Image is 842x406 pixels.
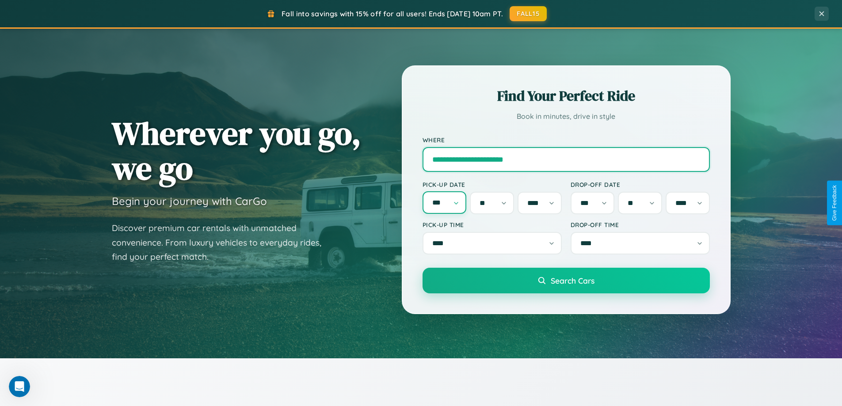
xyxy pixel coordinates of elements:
[423,110,710,123] p: Book in minutes, drive in style
[112,221,333,264] p: Discover premium car rentals with unmatched convenience. From luxury vehicles to everyday rides, ...
[282,9,503,18] span: Fall into savings with 15% off for all users! Ends [DATE] 10am PT.
[423,268,710,293] button: Search Cars
[571,221,710,228] label: Drop-off Time
[112,194,267,208] h3: Begin your journey with CarGo
[423,136,710,144] label: Where
[423,181,562,188] label: Pick-up Date
[112,116,361,186] h1: Wherever you go, we go
[9,376,30,397] iframe: Intercom live chat
[831,185,838,221] div: Give Feedback
[423,86,710,106] h2: Find Your Perfect Ride
[551,276,594,285] span: Search Cars
[423,221,562,228] label: Pick-up Time
[571,181,710,188] label: Drop-off Date
[510,6,547,21] button: FALL15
